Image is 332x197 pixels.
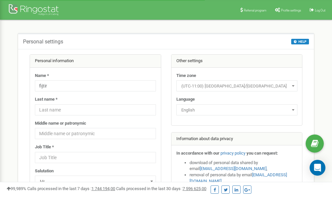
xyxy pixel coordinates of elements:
span: Calls processed in the last 30 days : [116,186,206,191]
a: [EMAIL_ADDRESS][DOMAIN_NAME] [200,166,267,171]
span: (UTC-11:00) Pacific/Midway [179,82,295,91]
span: Log Out [315,9,325,12]
div: Open Intercom Messenger [310,160,325,176]
strong: you can request: [246,151,278,156]
li: download of personal data shared by email , [190,160,297,172]
strong: In accordance with our [176,151,219,156]
div: Personal information [30,55,161,68]
span: Profile settings [281,9,301,12]
span: Mr. [35,176,156,187]
h5: Personal settings [23,39,63,45]
u: 1 744 194,00 [91,186,115,191]
div: Other settings [171,55,302,68]
label: Name * [35,73,49,79]
label: Salutation [35,168,54,174]
span: English [176,104,297,115]
input: Last name [35,104,156,115]
a: privacy policy [220,151,245,156]
button: HELP [291,39,309,44]
label: Time zone [176,73,196,79]
label: Language [176,96,195,103]
label: Middle name or patronymic [35,120,86,127]
span: English [179,106,295,115]
input: Job Title [35,152,156,163]
span: Calls processed in the last 7 days : [27,186,115,191]
div: Information about data privacy [171,133,302,146]
input: Name [35,80,156,91]
span: Referral program [244,9,267,12]
li: removal of personal data by email , [190,172,297,184]
span: Mr. [37,177,154,186]
span: (UTC-11:00) Pacific/Midway [176,80,297,91]
span: 99,989% [7,186,26,191]
label: Last name * [35,96,58,103]
input: Middle name or patronymic [35,128,156,139]
label: Job Title * [35,144,54,150]
u: 7 596 625,00 [183,186,206,191]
